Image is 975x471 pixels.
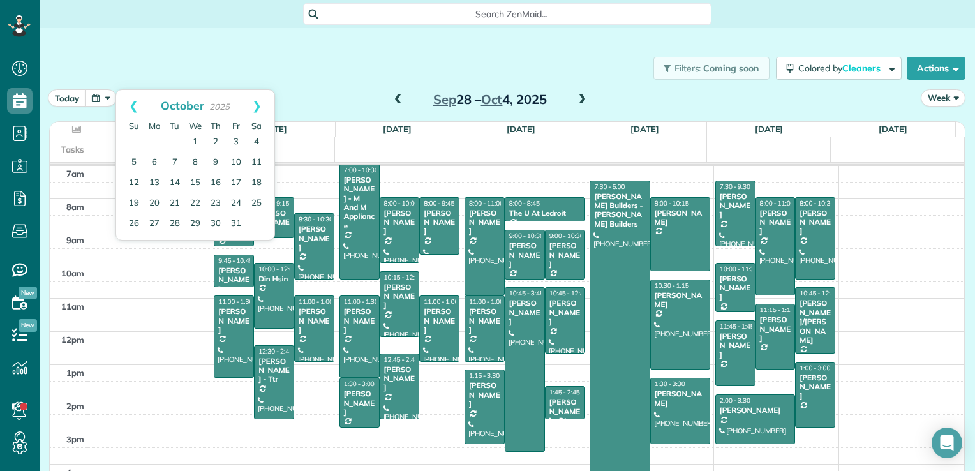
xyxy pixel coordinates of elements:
a: 9 [205,153,226,173]
div: Open Intercom Messenger [932,428,962,458]
span: 7:30 - 5:00 [594,183,625,191]
span: 11:00 - 1:00 [299,297,333,306]
div: [PERSON_NAME] - Ttr [258,357,290,384]
span: 8:00 - 8:45 [509,199,540,207]
div: [PERSON_NAME] [654,209,706,227]
a: 24 [226,193,246,214]
span: 10:15 - 12:15 [384,273,422,281]
div: [PERSON_NAME] [719,192,752,220]
button: Week [921,89,965,107]
span: 11:00 - 1:30 [218,297,253,306]
a: 14 [165,173,185,193]
span: 10:30 - 1:15 [655,281,689,290]
div: [PERSON_NAME] [759,315,792,343]
span: 8:00 - 11:00 [760,199,794,207]
a: 27 [144,214,165,234]
span: Friday [232,121,240,131]
div: [PERSON_NAME] [719,332,752,359]
div: [PERSON_NAME] [468,381,501,408]
a: 17 [226,173,246,193]
span: Filters: [674,63,701,74]
span: 11:15 - 1:15 [760,306,794,314]
span: New [19,287,37,299]
span: 9:45 - 10:45 [218,257,253,265]
a: 11 [246,153,267,173]
div: [PERSON_NAME] [468,209,501,236]
a: 26 [124,214,144,234]
span: 12:45 - 2:45 [384,355,419,364]
span: 12:30 - 2:45 [258,347,293,355]
span: 8:30 - 10:30 [299,215,333,223]
span: 1:45 - 2:45 [549,388,580,396]
button: Actions [907,57,965,80]
div: [PERSON_NAME] [549,241,581,269]
a: 13 [144,173,165,193]
div: [PERSON_NAME] - M And M Appliance [343,176,376,230]
span: 8am [66,202,84,212]
div: [PERSON_NAME] [654,291,706,310]
div: [PERSON_NAME] [759,209,792,236]
span: October [161,98,204,112]
div: [PERSON_NAME] [654,389,706,408]
a: 20 [144,193,165,214]
div: [PERSON_NAME] - Btn Systems [549,398,581,435]
span: 1:15 - 3:30 [469,371,500,380]
a: 5 [124,153,144,173]
span: Sep [433,91,456,107]
a: 2 [205,132,226,153]
span: Coming soon [703,63,759,74]
a: 16 [205,173,226,193]
a: [DATE] [383,124,412,134]
div: [PERSON_NAME] [383,365,416,392]
span: 11am [61,301,84,311]
div: [PERSON_NAME] [423,209,456,236]
div: [PERSON_NAME] [509,241,541,269]
span: Oct [481,91,503,107]
a: 23 [205,193,226,214]
span: 7:00 - 10:30 [344,166,378,174]
div: [PERSON_NAME] [298,307,331,334]
a: 30 [205,214,226,234]
span: 8:00 - 10:30 [800,199,834,207]
span: 1:00 - 3:00 [800,364,830,372]
a: Prev [116,90,151,122]
a: 29 [185,214,205,234]
div: Din Hsin [258,274,290,283]
button: today [48,89,86,107]
div: [PERSON_NAME] [343,389,376,417]
span: Cleaners [842,63,882,74]
div: [PERSON_NAME]/[PERSON_NAME] [799,299,831,345]
span: 11:00 - 1:00 [424,297,458,306]
span: 8:00 - 9:45 [424,199,454,207]
div: [PERSON_NAME] [468,307,501,334]
span: 1pm [66,368,84,378]
div: The U At Ledroit [509,209,581,218]
span: 9:00 - 10:30 [549,232,584,240]
span: 9am [66,235,84,245]
a: 18 [246,173,267,193]
span: 10:45 - 3:45 [509,289,544,297]
span: 11:45 - 1:45 [720,322,754,331]
div: [PERSON_NAME] [423,307,456,334]
span: 2pm [66,401,84,411]
div: [PERSON_NAME] - [PERSON_NAME] [218,266,250,321]
span: Sunday [129,121,139,131]
a: 4 [246,132,267,153]
span: Colored by [798,63,885,74]
a: 21 [165,193,185,214]
a: 6 [144,153,165,173]
span: Monday [149,121,160,131]
div: [PERSON_NAME] [298,225,331,252]
span: 2025 [209,101,230,112]
a: 31 [226,214,246,234]
div: [PERSON_NAME] [383,209,416,236]
span: 10:45 - 12:45 [549,289,588,297]
div: [PERSON_NAME] [218,307,250,334]
span: 9:00 - 10:30 [509,232,544,240]
a: 19 [124,193,144,214]
span: Wednesday [189,121,202,131]
span: 11:00 - 1:00 [469,297,503,306]
a: 1 [185,132,205,153]
span: 10am [61,268,84,278]
a: 8 [185,153,205,173]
